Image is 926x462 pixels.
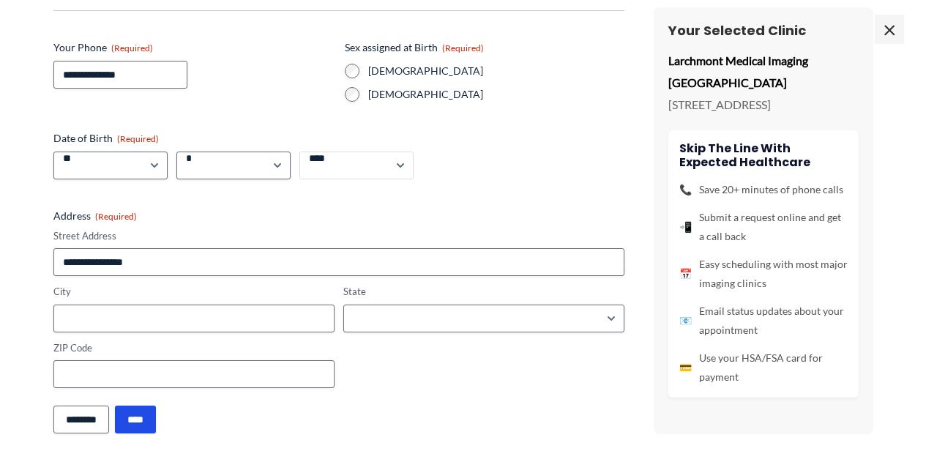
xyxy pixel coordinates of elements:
[679,301,848,339] li: Email status updates about your appointment
[668,93,859,115] p: [STREET_ADDRESS]
[679,357,692,376] span: 💳
[95,211,137,222] span: (Required)
[368,87,624,102] label: [DEMOGRAPHIC_DATA]
[53,131,159,146] legend: Date of Birth
[53,341,335,355] label: ZIP Code
[679,310,692,329] span: 📧
[111,42,153,53] span: (Required)
[368,64,624,78] label: [DEMOGRAPHIC_DATA]
[53,40,333,55] label: Your Phone
[679,254,848,292] li: Easy scheduling with most major imaging clinics
[679,141,848,168] h4: Skip the line with Expected Healthcare
[53,285,335,299] label: City
[679,179,692,198] span: 📞
[53,229,624,243] label: Street Address
[679,217,692,236] span: 📲
[679,207,848,245] li: Submit a request online and get a call back
[343,285,624,299] label: State
[875,15,904,44] span: ×
[679,179,848,198] li: Save 20+ minutes of phone calls
[442,42,484,53] span: (Required)
[679,264,692,283] span: 📅
[345,40,484,55] legend: Sex assigned at Birth
[117,133,159,144] span: (Required)
[668,22,859,39] h3: Your Selected Clinic
[679,348,848,386] li: Use your HSA/FSA card for payment
[53,209,137,223] legend: Address
[668,50,859,93] p: Larchmont Medical Imaging [GEOGRAPHIC_DATA]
